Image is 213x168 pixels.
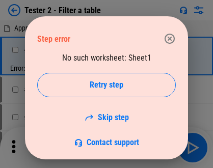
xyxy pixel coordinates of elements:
button: Retry step [37,73,176,97]
div: No such worksheet: Sheet1 [37,53,176,147]
span: Retry step [90,81,123,89]
span: Contact support [87,137,139,147]
div: Step error [37,34,159,44]
img: Support [74,138,83,147]
a: Skip step [85,113,129,122]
